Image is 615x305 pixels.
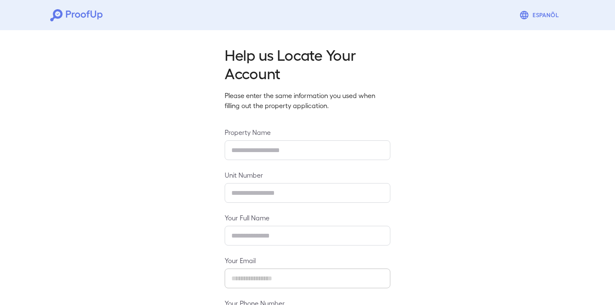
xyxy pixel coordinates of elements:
[225,170,390,180] label: Unit Number
[225,213,390,222] label: Your Full Name
[225,45,390,82] h2: Help us Locate Your Account
[225,256,390,265] label: Your Email
[225,127,390,137] label: Property Name
[516,7,565,23] button: Espanõl
[225,90,390,111] p: Please enter the same information you used when filling out the property application.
